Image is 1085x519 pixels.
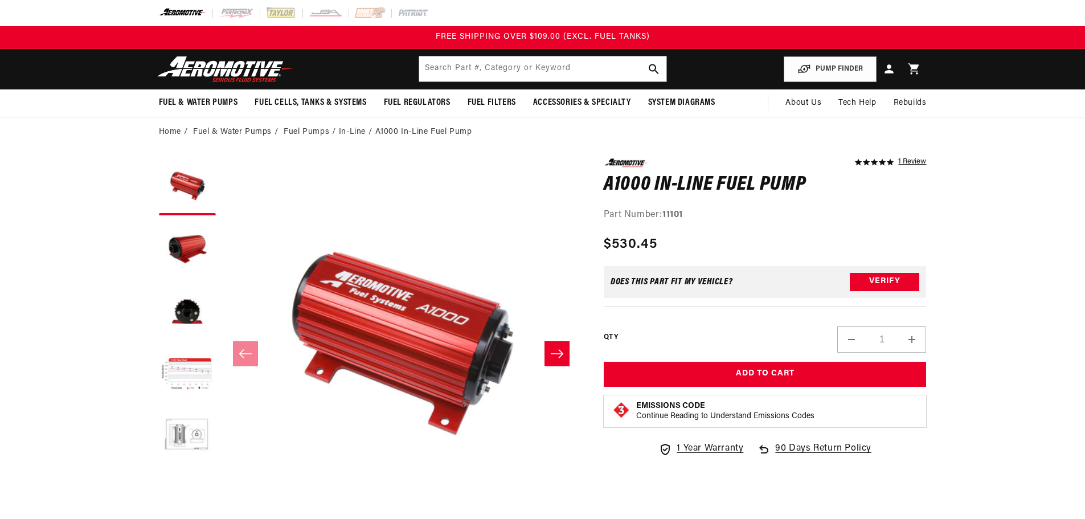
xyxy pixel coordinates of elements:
[159,126,927,138] nav: breadcrumbs
[885,89,935,117] summary: Rebuilds
[636,411,814,422] p: Continue Reading to Understand Emissions Codes
[159,284,216,341] button: Load image 3 in gallery view
[641,56,666,81] button: search button
[648,97,715,109] span: System Diagrams
[525,89,640,116] summary: Accessories & Specialty
[193,126,272,138] a: Fuel & Water Pumps
[830,89,885,117] summary: Tech Help
[604,208,927,223] div: Part Number:
[533,97,631,109] span: Accessories & Specialty
[612,401,630,419] img: Emissions code
[339,126,375,138] li: In-Line
[604,234,657,255] span: $530.45
[384,97,451,109] span: Fuel Regulators
[850,273,919,291] button: Verify
[604,333,618,342] label: QTY
[677,442,743,456] span: 1 Year Warranty
[284,126,329,138] a: Fuel Pumps
[544,341,570,366] button: Slide right
[459,89,525,116] summary: Fuel Filters
[604,176,927,194] h1: A1000 In-Line Fuel Pump
[604,362,927,387] button: Add to Cart
[894,97,927,109] span: Rebuilds
[255,97,366,109] span: Fuel Cells, Tanks & Systems
[898,158,926,166] a: 1 reviews
[468,97,516,109] span: Fuel Filters
[838,97,876,109] span: Tech Help
[419,56,666,81] input: Search by Part Number, Category or Keyword
[775,442,871,468] span: 90 Days Return Policy
[436,32,650,41] span: FREE SHIPPING OVER $109.00 (EXCL. FUEL TANKS)
[233,341,258,366] button: Slide left
[636,402,705,410] strong: Emissions Code
[785,99,821,107] span: About Us
[784,56,877,82] button: PUMP FINDER
[375,89,459,116] summary: Fuel Regulators
[640,89,724,116] summary: System Diagrams
[150,89,247,116] summary: Fuel & Water Pumps
[159,97,238,109] span: Fuel & Water Pumps
[636,401,814,422] button: Emissions CodeContinue Reading to Understand Emissions Codes
[611,277,733,287] div: Does This part fit My vehicle?
[658,442,743,456] a: 1 Year Warranty
[159,221,216,278] button: Load image 2 in gallery view
[159,158,216,215] button: Load image 1 in gallery view
[757,442,871,468] a: 90 Days Return Policy
[159,409,216,466] button: Load image 5 in gallery view
[662,210,683,219] strong: 11101
[246,89,375,116] summary: Fuel Cells, Tanks & Systems
[159,126,181,138] a: Home
[375,126,472,138] li: A1000 In-Line Fuel Pump
[154,56,297,83] img: Aeromotive
[159,346,216,403] button: Load image 4 in gallery view
[777,89,830,117] a: About Us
